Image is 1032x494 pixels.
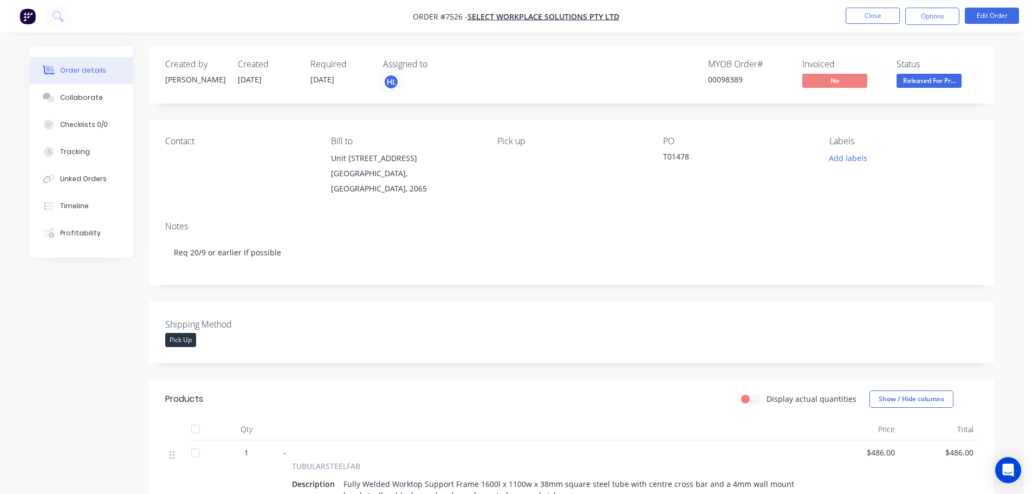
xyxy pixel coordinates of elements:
div: PO [663,136,812,146]
div: Order details [60,66,106,75]
div: Description [292,476,339,492]
div: Price [821,419,899,440]
div: Tracking [60,147,90,157]
button: Edit Order [965,8,1019,24]
div: Status [897,59,978,69]
div: 00098389 [708,74,789,85]
span: [DATE] [310,74,334,85]
span: $486.00 [825,447,895,458]
div: Pick up [497,136,646,146]
div: T01478 [663,151,799,166]
span: Order #7526 - [413,11,468,22]
button: Released For Pr... [897,74,962,90]
div: Timeline [60,201,89,211]
div: Products [165,393,203,406]
div: Total [899,419,978,440]
span: TUBULARSTEELFAB [292,460,360,472]
div: Required [310,59,370,69]
span: 1 [244,447,249,458]
div: Profitability [60,228,101,238]
div: Checklists 0/0 [60,120,108,130]
div: [PERSON_NAME] [165,74,225,85]
div: Qty [214,419,279,440]
div: Collaborate [60,93,103,102]
div: MYOB Order # [708,59,789,69]
span: $486.00 [904,447,973,458]
span: No [802,74,867,87]
div: Contact [165,136,314,146]
div: Pick Up [165,333,196,347]
button: Add labels [823,151,873,165]
div: Labels [829,136,978,146]
a: Select Workplace Solutions Pty Ltd [468,11,619,22]
label: Display actual quantities [767,393,856,405]
img: Factory [20,8,36,24]
button: Checklists 0/0 [30,111,133,138]
div: Created [238,59,297,69]
div: Open Intercom Messenger [995,457,1021,483]
div: Unit [STREET_ADDRESS][GEOGRAPHIC_DATA], [GEOGRAPHIC_DATA], 2065 [331,151,479,196]
button: Show / Hide columns [869,390,953,408]
span: Released For Pr... [897,74,962,87]
button: Timeline [30,193,133,220]
button: HL [383,74,399,90]
div: Created by [165,59,225,69]
div: Notes [165,221,978,232]
div: Unit [STREET_ADDRESS] [331,151,479,166]
button: Linked Orders [30,165,133,193]
button: Options [905,8,959,25]
button: Close [846,8,900,24]
button: Tracking [30,138,133,165]
div: Linked Orders [60,174,107,184]
div: Req 20/9 or earlier if possible [165,236,978,269]
button: Collaborate [30,84,133,111]
label: Shipping Method [165,318,301,331]
button: Profitability [30,220,133,247]
div: [GEOGRAPHIC_DATA], [GEOGRAPHIC_DATA], 2065 [331,166,479,196]
button: Order details [30,57,133,84]
span: - [283,447,286,458]
div: Invoiced [802,59,884,69]
div: Assigned to [383,59,491,69]
span: [DATE] [238,74,262,85]
div: Bill to [331,136,479,146]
